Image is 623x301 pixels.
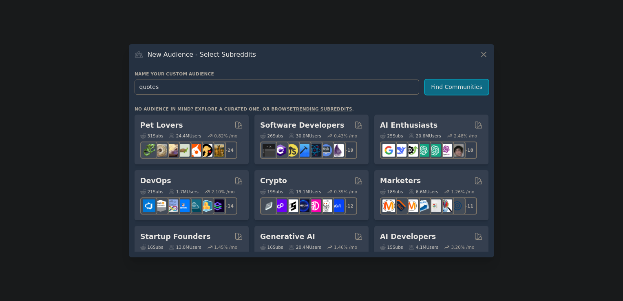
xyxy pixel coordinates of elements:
img: 0xPolygon [274,199,287,212]
h2: Crypto [260,176,287,186]
img: AskComputerScience [320,144,332,157]
div: 0.43 % /mo [334,133,357,139]
div: 1.7M Users [169,189,199,195]
div: + 11 [460,197,477,215]
img: PlatformEngineers [211,199,224,212]
img: DeepSeek [394,144,406,157]
h2: AI Developers [380,232,436,242]
div: + 12 [340,197,357,215]
div: + 14 [220,197,237,215]
div: 3.20 % /mo [451,244,475,250]
div: 13.8M Users [169,244,201,250]
div: 19.1M Users [289,189,321,195]
div: + 19 [340,142,357,159]
img: Docker_DevOps [166,199,178,212]
button: Find Communities [425,80,488,95]
div: 30.0M Users [289,133,321,139]
img: AItoolsCatalog [405,144,418,157]
div: 0.82 % /mo [214,133,237,139]
img: CryptoNews [320,199,332,212]
div: 1.46 % /mo [334,244,357,250]
div: 18 Sub s [380,189,403,195]
input: Pick a short name, like "Digital Marketers" or "Movie-Goers" [135,80,419,95]
div: 26 Sub s [260,133,283,139]
img: ethfinance [263,199,275,212]
img: csharp [274,144,287,157]
div: 15 Sub s [380,244,403,250]
h2: DevOps [140,176,171,186]
img: dogbreed [211,144,224,157]
img: elixir [331,144,344,157]
h2: Generative AI [260,232,315,242]
img: aws_cdk [200,199,212,212]
img: OpenAIDev [440,144,452,157]
img: platformengineering [188,199,201,212]
div: + 24 [220,142,237,159]
img: iOSProgramming [297,144,309,157]
img: PetAdvice [200,144,212,157]
h3: Name your custom audience [135,71,488,77]
div: 6.6M Users [409,189,438,195]
h3: New Audience - Select Subreddits [148,50,256,59]
div: 2.48 % /mo [454,133,477,139]
img: chatgpt_promptDesign [417,144,429,157]
div: 16 Sub s [260,244,283,250]
div: 2.10 % /mo [212,189,235,195]
div: 21 Sub s [140,189,163,195]
img: AWS_Certified_Experts [154,199,167,212]
img: OnlineMarketing [451,199,464,212]
div: 16 Sub s [140,244,163,250]
div: + 18 [460,142,477,159]
h2: Software Developers [260,120,344,131]
div: 24.4M Users [169,133,201,139]
img: reactnative [308,144,321,157]
div: 4.1M Users [409,244,438,250]
img: chatgpt_prompts_ [428,144,441,157]
div: 0.39 % /mo [334,189,357,195]
img: software [263,144,275,157]
h2: Startup Founders [140,232,210,242]
img: turtle [177,144,190,157]
div: No audience in mind? Explore a curated one, or browse . [135,106,354,112]
img: GoogleGeminiAI [382,144,395,157]
img: defi_ [331,199,344,212]
img: MarketingResearch [440,199,452,212]
a: trending subreddits [293,106,352,111]
div: 1.26 % /mo [451,189,475,195]
div: 20.6M Users [409,133,441,139]
img: bigseo [394,199,406,212]
img: ballpython [154,144,167,157]
div: 31 Sub s [140,133,163,139]
img: leopardgeckos [166,144,178,157]
img: Emailmarketing [417,199,429,212]
div: 1.45 % /mo [214,244,237,250]
img: AskMarketing [405,199,418,212]
img: ArtificalIntelligence [451,144,464,157]
h2: Marketers [380,176,421,186]
h2: Pet Lovers [140,120,183,131]
img: ethstaker [285,199,298,212]
img: DevOpsLinks [177,199,190,212]
div: 20.4M Users [289,244,321,250]
div: 25 Sub s [380,133,403,139]
img: learnjavascript [285,144,298,157]
div: 19 Sub s [260,189,283,195]
img: defiblockchain [308,199,321,212]
img: cockatiel [188,144,201,157]
img: googleads [428,199,441,212]
img: content_marketing [382,199,395,212]
img: web3 [297,199,309,212]
img: azuredevops [143,199,155,212]
h2: AI Enthusiasts [380,120,437,131]
img: herpetology [143,144,155,157]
